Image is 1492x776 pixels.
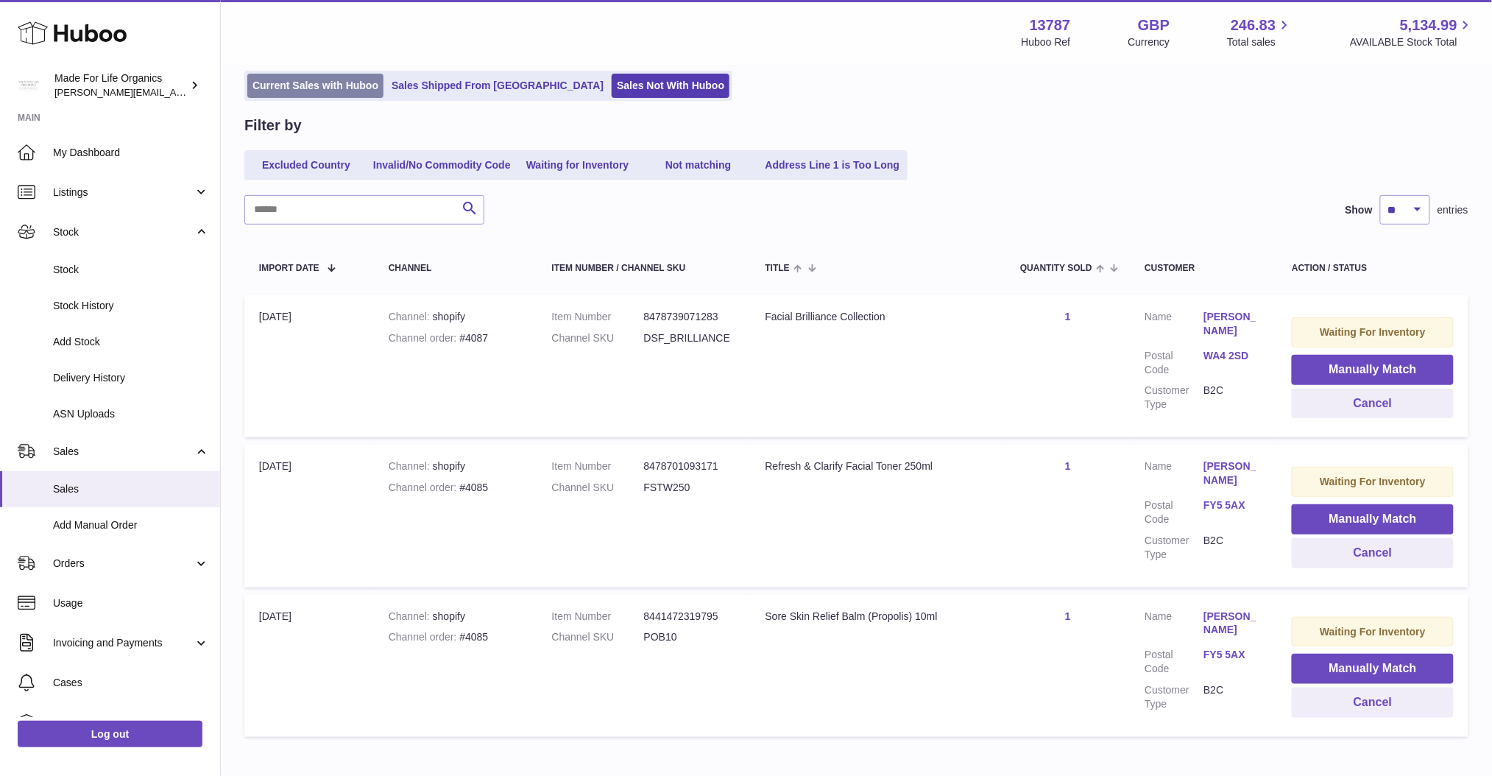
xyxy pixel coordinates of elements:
[1138,15,1170,35] strong: GBP
[389,311,433,322] strong: Channel
[53,676,209,690] span: Cases
[53,557,194,571] span: Orders
[18,74,40,96] img: geoff.winwood@madeforlifeorganics.com
[1145,534,1203,562] dt: Customer Type
[1203,459,1262,487] a: [PERSON_NAME]
[766,459,991,473] div: Refresh & Clarify Facial Toner 250ml
[53,482,209,496] span: Sales
[1065,610,1071,622] a: 1
[519,153,637,177] a: Waiting for Inventory
[1203,534,1262,562] dd: B2C
[1145,459,1203,491] dt: Name
[53,146,209,160] span: My Dashboard
[644,331,736,345] dd: DSF_BRILLIANCE
[368,153,516,177] a: Invalid/No Commodity Code
[1350,35,1474,49] span: AVAILABLE Stock Total
[1145,648,1203,676] dt: Postal Code
[247,153,365,177] a: Excluded Country
[552,310,644,324] dt: Item Number
[1145,683,1203,711] dt: Customer Type
[1292,504,1454,535] button: Manually Match
[766,264,790,273] span: Title
[1145,264,1262,273] div: Customer
[1231,15,1276,35] span: 246.83
[1203,498,1262,512] a: FY5 5AX
[552,481,644,495] dt: Channel SKU
[54,71,187,99] div: Made For Life Organics
[244,295,374,437] td: [DATE]
[1292,389,1454,419] button: Cancel
[389,631,460,643] strong: Channel order
[1065,311,1071,322] a: 1
[644,610,736,624] dd: 8441472319795
[644,630,736,644] dd: POB10
[389,460,433,472] strong: Channel
[1438,203,1468,217] span: entries
[389,630,523,644] div: #4085
[53,596,209,610] span: Usage
[552,610,644,624] dt: Item Number
[53,716,209,730] span: Channels
[247,74,383,98] a: Current Sales with Huboo
[552,630,644,644] dt: Channel SKU
[1128,35,1170,49] div: Currency
[1145,498,1203,526] dt: Postal Code
[1203,384,1262,412] dd: B2C
[53,518,209,532] span: Add Manual Order
[53,186,194,200] span: Listings
[389,610,523,624] div: shopify
[259,264,319,273] span: Import date
[1145,310,1203,342] dt: Name
[1203,610,1262,638] a: [PERSON_NAME]
[644,310,736,324] dd: 8478739071283
[244,116,302,135] h2: Filter by
[389,481,523,495] div: #4085
[760,153,905,177] a: Address Line 1 is Too Long
[1145,384,1203,412] dt: Customer Type
[1145,349,1203,377] dt: Postal Code
[53,225,194,239] span: Stock
[1065,460,1071,472] a: 1
[389,331,523,345] div: #4087
[1227,35,1293,49] span: Total sales
[54,86,374,98] span: [PERSON_NAME][EMAIL_ADDRESS][PERSON_NAME][DOMAIN_NAME]
[53,371,209,385] span: Delivery History
[244,445,374,587] td: [DATE]
[552,331,644,345] dt: Channel SKU
[1203,648,1262,662] a: FY5 5AX
[1320,476,1426,487] strong: Waiting For Inventory
[644,481,736,495] dd: FSTW250
[53,335,209,349] span: Add Stock
[389,332,460,344] strong: Channel order
[1292,355,1454,385] button: Manually Match
[53,445,194,459] span: Sales
[640,153,757,177] a: Not matching
[389,310,523,324] div: shopify
[1292,688,1454,718] button: Cancel
[244,595,374,737] td: [DATE]
[612,74,729,98] a: Sales Not With Huboo
[389,459,523,473] div: shopify
[1400,15,1457,35] span: 5,134.99
[1022,35,1071,49] div: Huboo Ref
[1203,683,1262,711] dd: B2C
[1320,626,1426,638] strong: Waiting For Inventory
[1292,264,1454,273] div: Action / Status
[1203,349,1262,363] a: WA4 2SD
[1227,15,1293,49] a: 246.83 Total sales
[1350,15,1474,49] a: 5,134.99 AVAILABLE Stock Total
[1020,264,1092,273] span: Quantity Sold
[1292,654,1454,684] button: Manually Match
[389,264,523,273] div: Channel
[53,636,194,650] span: Invoicing and Payments
[53,299,209,313] span: Stock History
[1145,610,1203,641] dt: Name
[766,610,991,624] div: Sore Skin Relief Balm (Propolis) 10ml
[1346,203,1373,217] label: Show
[386,74,609,98] a: Sales Shipped From [GEOGRAPHIC_DATA]
[766,310,991,324] div: Facial Brilliance Collection
[53,263,209,277] span: Stock
[1030,15,1071,35] strong: 13787
[552,459,644,473] dt: Item Number
[1292,538,1454,568] button: Cancel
